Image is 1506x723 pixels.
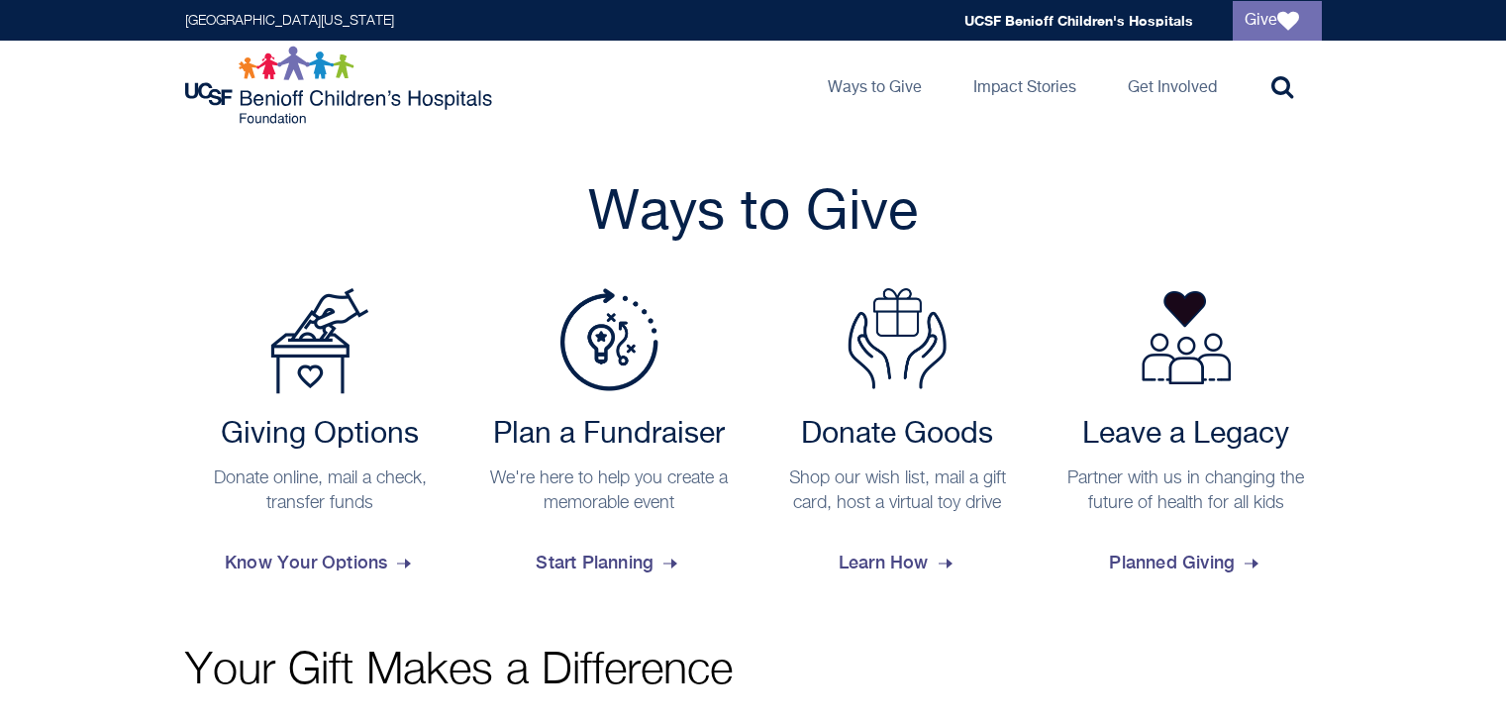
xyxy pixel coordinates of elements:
[473,288,745,589] a: Plan a Fundraiser Plan a Fundraiser We're here to help you create a memorable event Start Planning
[185,179,1322,249] h2: Ways to Give
[1060,466,1312,516] p: Partner with us in changing the future of health for all kids
[559,288,658,391] img: Plan a Fundraiser
[483,466,735,516] p: We're here to help you create a memorable event
[848,288,947,389] img: Donate Goods
[964,12,1193,29] a: UCSF Benioff Children's Hospitals
[185,46,497,125] img: Logo for UCSF Benioff Children's Hospitals Foundation
[1109,536,1262,589] span: Planned Giving
[185,288,456,589] a: Payment Options Giving Options Donate online, mail a check, transfer funds Know Your Options
[772,417,1024,453] h2: Donate Goods
[185,14,394,28] a: [GEOGRAPHIC_DATA][US_STATE]
[1233,1,1322,41] a: Give
[1051,288,1322,589] a: Leave a Legacy Partner with us in changing the future of health for all kids Planned Giving
[270,288,369,394] img: Payment Options
[812,41,938,130] a: Ways to Give
[185,649,1322,693] p: Your Gift Makes a Difference
[195,417,447,453] h2: Giving Options
[762,288,1034,589] a: Donate Goods Donate Goods Shop our wish list, mail a gift card, host a virtual toy drive Learn How
[839,536,956,589] span: Learn How
[1060,417,1312,453] h2: Leave a Legacy
[1112,41,1233,130] a: Get Involved
[772,466,1024,516] p: Shop our wish list, mail a gift card, host a virtual toy drive
[483,417,735,453] h2: Plan a Fundraiser
[195,466,447,516] p: Donate online, mail a check, transfer funds
[957,41,1092,130] a: Impact Stories
[536,536,681,589] span: Start Planning
[225,536,415,589] span: Know Your Options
